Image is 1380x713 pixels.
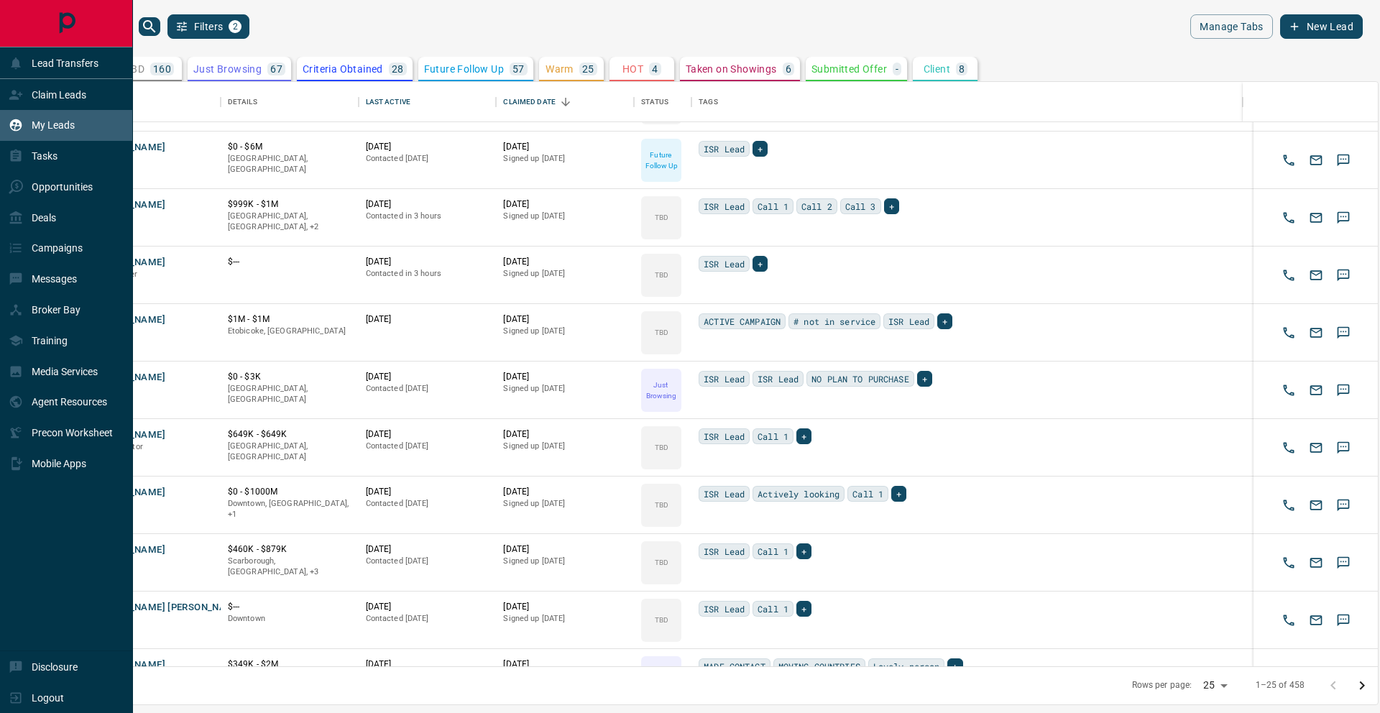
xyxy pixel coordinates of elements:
span: + [896,487,901,501]
svg: Call [1282,326,1296,340]
span: ISR Lead [704,429,745,443]
span: + [952,659,957,673]
span: 2 [230,22,240,32]
button: SMS [1333,149,1354,171]
div: Details [228,82,257,122]
p: Criteria Obtained [303,64,383,74]
button: Email [1305,207,1327,229]
p: Contacted in 3 hours [366,211,489,222]
button: Call [1278,264,1299,286]
button: New Lead [1280,14,1363,39]
svg: Email [1309,211,1323,225]
div: + [884,198,899,214]
p: Signed up [DATE] [503,556,627,567]
p: Client [924,64,950,74]
p: Warm [546,64,574,74]
p: Downtown [228,613,351,625]
button: Manage Tabs [1190,14,1272,39]
p: [DATE] [366,313,489,326]
p: HOT [622,64,643,74]
p: TBD [655,557,668,568]
span: + [889,199,894,213]
p: TBD [125,64,144,74]
p: [GEOGRAPHIC_DATA], [GEOGRAPHIC_DATA] [228,383,351,405]
svg: Sms [1336,211,1351,225]
p: [DATE] [366,256,489,268]
button: Go to next page [1348,671,1376,700]
p: Just Browsing [643,379,680,401]
div: + [917,371,932,387]
p: [DATE] [503,198,627,211]
p: Signed up [DATE] [503,153,627,165]
svg: Sms [1336,326,1351,340]
svg: Email [1309,441,1323,455]
svg: Sms [1336,556,1351,570]
svg: Call [1282,498,1296,512]
svg: Sms [1336,441,1351,455]
p: 57 [512,64,525,74]
button: Email [1305,149,1327,171]
button: Email [1305,437,1327,459]
div: 25 [1197,675,1232,696]
p: [DATE] [366,428,489,441]
button: Call [1278,552,1299,574]
p: TBD [655,212,668,223]
svg: Email [1309,268,1323,282]
p: $0 - $1000M [228,486,351,498]
p: 6 [786,64,791,74]
svg: Email [1309,613,1323,627]
span: Lovely person [873,659,940,673]
span: + [758,142,763,156]
div: + [947,658,962,674]
button: SMS [1333,207,1354,229]
div: Tags [691,82,1243,122]
span: ISR Lead [704,142,745,156]
p: Future Follow Up [424,64,504,74]
p: 28 [392,64,404,74]
div: Details [221,82,359,122]
button: SMS [1333,609,1354,631]
svg: Call [1282,613,1296,627]
button: Call [1278,207,1299,229]
svg: Sms [1336,268,1351,282]
span: Actively looking [758,487,839,501]
p: TBD [655,500,668,510]
button: Email [1305,322,1327,344]
button: Email [1305,264,1327,286]
span: ISR Lead [704,602,745,616]
svg: Call [1282,383,1296,397]
p: $999K - $1M [228,198,351,211]
p: $649K - $649K [228,428,351,441]
button: SMS [1333,437,1354,459]
p: [DATE] [366,198,489,211]
p: [DATE] [503,141,627,153]
p: Signed up [DATE] [503,268,627,280]
span: ISR Lead [888,314,929,328]
p: [DATE] [366,371,489,383]
div: Name [83,82,221,122]
span: Call 1 [758,429,788,443]
p: [DATE] [366,543,489,556]
p: 67 [270,64,282,74]
span: ISR Lead [704,199,745,213]
p: Signed up [DATE] [503,441,627,452]
span: Call 1 [758,544,788,558]
button: Email [1305,494,1327,516]
p: Signed up [DATE] [503,326,627,337]
p: Contacted [DATE] [366,153,489,165]
svg: Sms [1336,613,1351,627]
p: $--- [228,601,351,613]
p: Contacted [DATE] [366,556,489,567]
p: North York, West End, Toronto [228,556,351,578]
p: [DATE] [503,256,627,268]
span: MADE CONTACT [704,659,765,673]
p: Submitted Offer [811,64,887,74]
p: Contacted [DATE] [366,441,489,452]
p: $460K - $879K [228,543,351,556]
button: Call [1278,149,1299,171]
p: $0 - $3K [228,371,351,383]
p: Signed up [DATE] [503,383,627,395]
span: ISR Lead [704,544,745,558]
svg: Sms [1336,153,1351,167]
svg: Email [1309,153,1323,167]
